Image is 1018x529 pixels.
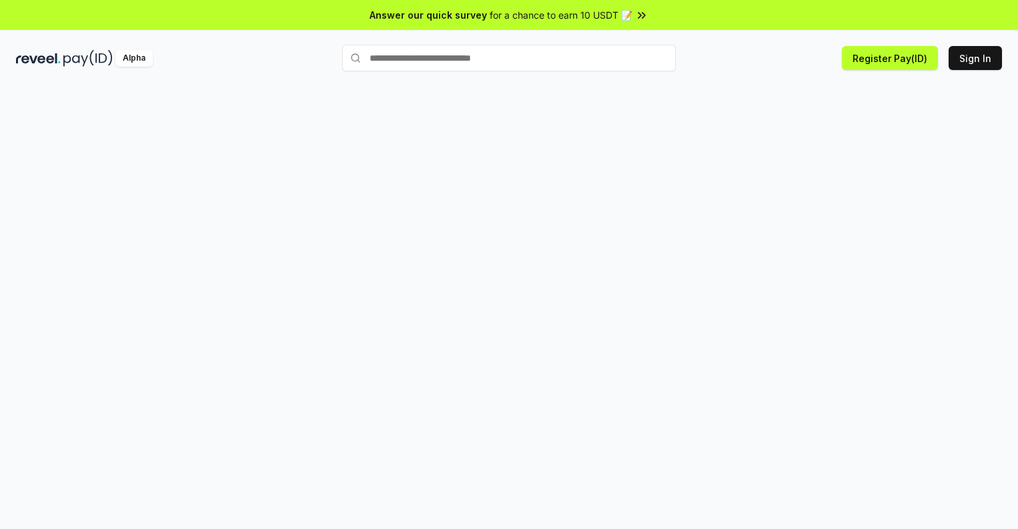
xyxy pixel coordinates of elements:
[16,50,61,67] img: reveel_dark
[63,50,113,67] img: pay_id
[842,46,938,70] button: Register Pay(ID)
[370,8,487,22] span: Answer our quick survey
[115,50,153,67] div: Alpha
[490,8,632,22] span: for a chance to earn 10 USDT 📝
[949,46,1002,70] button: Sign In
